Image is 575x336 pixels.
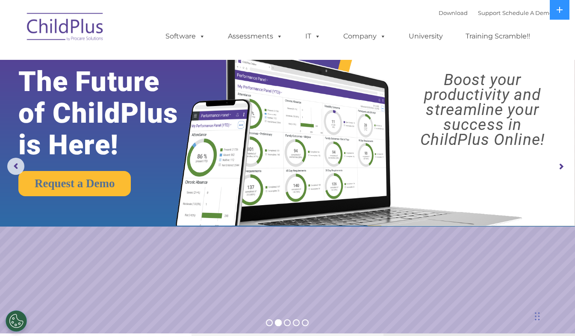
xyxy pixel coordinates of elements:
[6,310,27,332] button: Cookies Settings
[297,28,329,45] a: IT
[478,9,501,16] a: Support
[219,28,291,45] a: Assessments
[23,7,108,50] img: ChildPlus by Procare Solutions
[439,9,468,16] a: Download
[400,28,451,45] a: University
[157,28,214,45] a: Software
[502,9,553,16] a: Schedule A Demo
[18,66,202,161] rs-layer: The Future of ChildPlus is Here!
[535,304,540,329] div: Drag
[335,28,395,45] a: Company
[18,171,131,196] a: Request a Demo
[457,28,539,45] a: Training Scramble!!
[397,72,568,147] rs-layer: Boost your productivity and streamline your success in ChildPlus Online!
[119,91,155,98] span: Phone number
[532,295,575,336] iframe: Chat Widget
[439,9,553,16] font: |
[119,56,145,63] span: Last name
